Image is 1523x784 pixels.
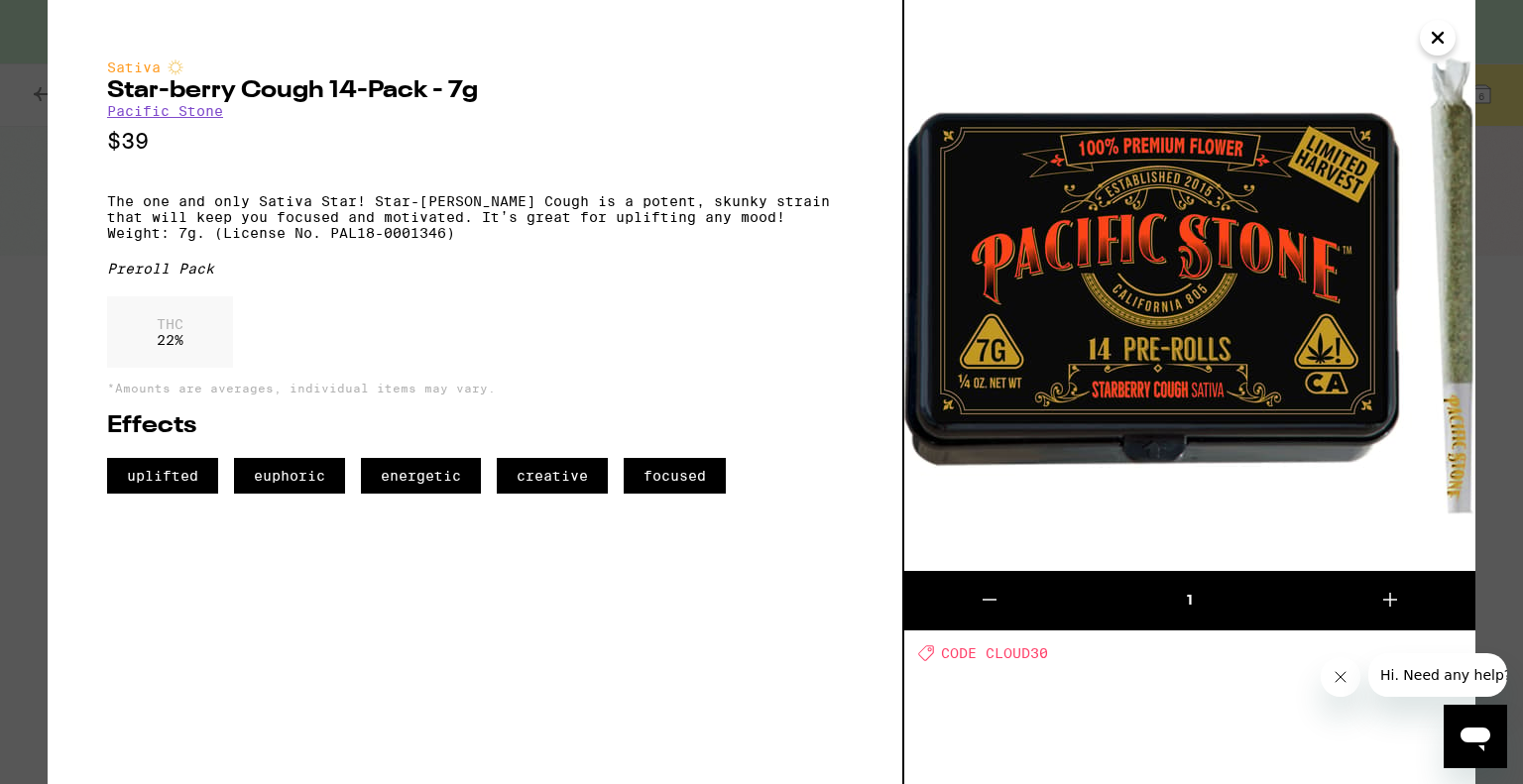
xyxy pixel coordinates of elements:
div: Sativa [107,59,843,75]
span: creative [497,458,608,494]
img: sativaColor.svg [168,59,183,75]
span: focused [624,458,726,494]
div: Preroll Pack [107,261,843,277]
span: Hi. Need any help? [12,14,143,30]
iframe: Message from company [1368,653,1507,697]
h2: Star-berry Cough 14-Pack - 7g [107,79,843,103]
span: uplifted [107,458,218,494]
iframe: Button to launch messaging window [1444,705,1507,768]
p: *Amounts are averages, individual items may vary. [107,382,843,394]
span: energetic [361,458,481,494]
p: THC [157,316,183,332]
span: euphoric [234,458,345,494]
iframe: Close message [1321,657,1360,697]
h2: Effects [107,414,843,438]
p: $39 [107,129,843,154]
span: CODE CLOUD30 [941,645,1048,661]
button: Close [1420,20,1456,56]
div: 22 % [107,296,233,368]
div: 1 [1076,591,1304,611]
p: The one and only Sativa Star! Star-[PERSON_NAME] Cough is a potent, skunky strain that will keep ... [107,193,843,241]
a: Pacific Stone [107,103,223,119]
